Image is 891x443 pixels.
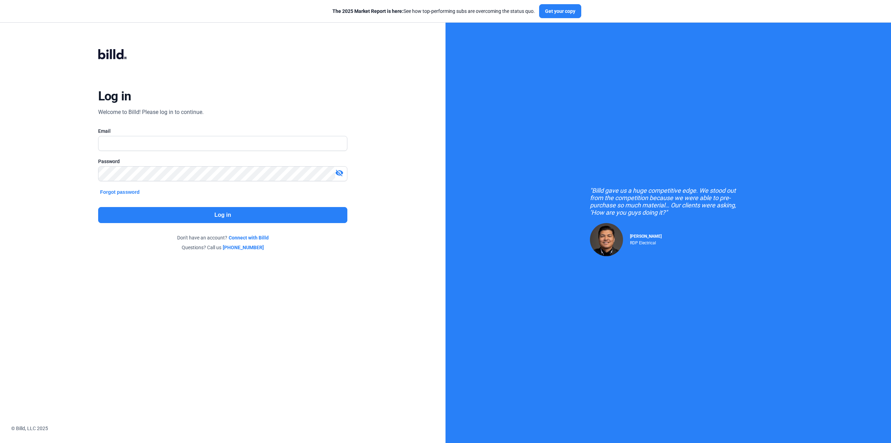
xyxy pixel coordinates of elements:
button: Log in [98,207,348,223]
div: Welcome to Billd! Please log in to continue. [98,108,204,116]
button: Forgot password [98,188,142,196]
div: RDP Electrical [630,239,662,245]
div: See how top-performing subs are overcoming the status quo. [332,8,535,15]
a: Connect with Billd [229,234,269,241]
img: Raul Pacheco [590,223,623,256]
div: Log in [98,89,131,104]
a: [PHONE_NUMBER] [223,244,264,251]
div: Email [98,128,348,135]
span: [PERSON_NAME] [630,234,662,239]
button: Get your copy [539,4,581,18]
div: Password [98,158,348,165]
mat-icon: visibility_off [335,169,344,177]
div: Questions? Call us [98,244,348,251]
span: The 2025 Market Report is here: [332,8,403,14]
div: "Billd gave us a huge competitive edge. We stood out from the competition because we were able to... [590,187,747,216]
div: Don't have an account? [98,234,348,241]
